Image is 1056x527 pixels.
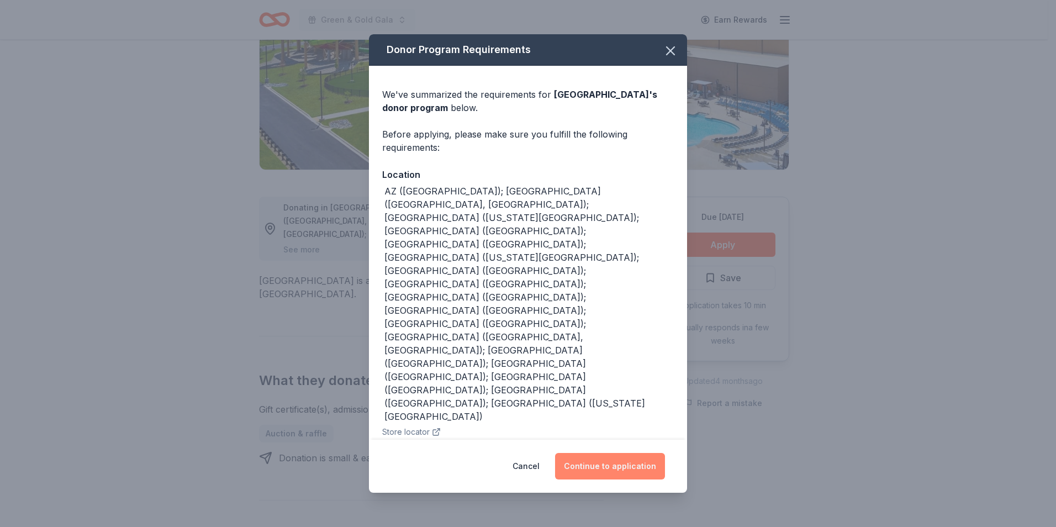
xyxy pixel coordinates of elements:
[384,185,674,423] div: AZ ([GEOGRAPHIC_DATA]); [GEOGRAPHIC_DATA] ([GEOGRAPHIC_DATA], [GEOGRAPHIC_DATA]); [GEOGRAPHIC_DAT...
[382,128,674,154] div: Before applying, please make sure you fulfill the following requirements:
[555,453,665,479] button: Continue to application
[382,425,441,439] button: Store locator
[369,34,687,66] div: Donor Program Requirements
[382,167,674,182] div: Location
[513,453,540,479] button: Cancel
[382,88,674,114] div: We've summarized the requirements for below.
